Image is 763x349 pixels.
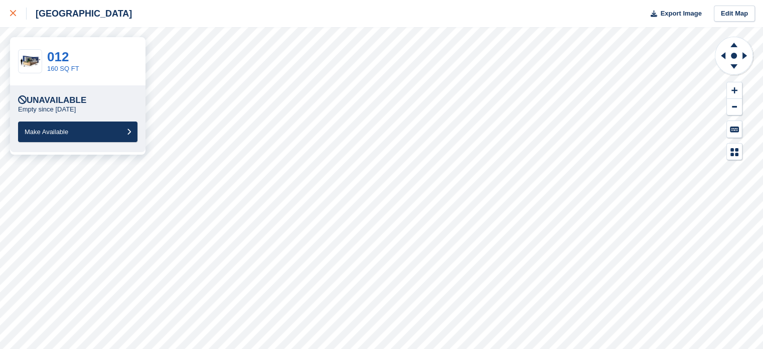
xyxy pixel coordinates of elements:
[727,82,742,99] button: Zoom In
[727,99,742,115] button: Zoom Out
[19,53,42,70] img: 20-ft-container%20(1).jpg
[727,121,742,138] button: Keyboard Shortcuts
[714,6,755,22] a: Edit Map
[18,105,76,113] p: Empty since [DATE]
[660,9,701,19] span: Export Image
[25,128,68,136] span: Make Available
[645,6,702,22] button: Export Image
[18,122,137,142] button: Make Available
[18,95,86,105] div: Unavailable
[47,49,69,64] a: 012
[47,65,79,72] a: 160 SQ FT
[27,8,132,20] div: [GEOGRAPHIC_DATA]
[727,144,742,160] button: Map Legend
